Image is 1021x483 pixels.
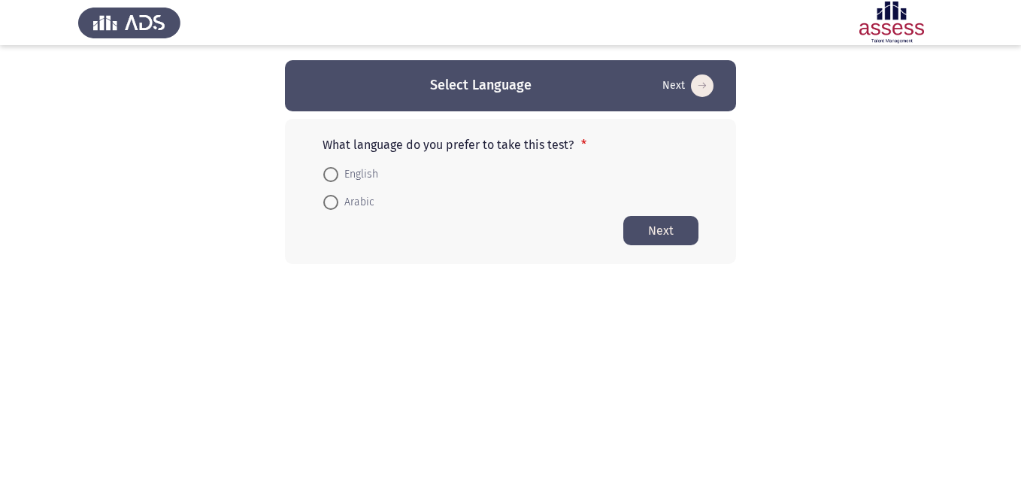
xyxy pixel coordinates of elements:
span: Arabic [338,193,374,211]
h3: Select Language [430,76,532,95]
img: Assess Talent Management logo [78,2,180,44]
img: Assessment logo of OCM R1 ASSESS [841,2,943,44]
button: Start assessment [623,216,698,245]
p: What language do you prefer to take this test? [323,138,698,152]
span: English [338,166,378,184]
button: Start assessment [658,74,718,98]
